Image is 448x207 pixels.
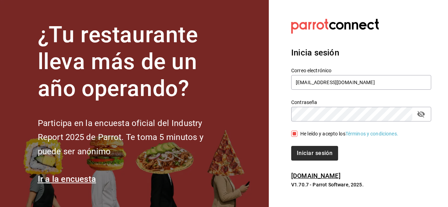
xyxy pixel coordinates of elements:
a: Términos y condiciones. [345,131,398,136]
input: Ingresa tu correo electrónico [291,75,431,90]
div: He leído y acepto los [300,130,398,138]
h1: ¿Tu restaurante lleva más de un año operando? [38,22,227,102]
p: V1.70.7 - Parrot Software, 2025. [291,181,431,188]
a: [DOMAIN_NAME] [291,172,341,179]
button: passwordField [415,108,427,120]
button: Iniciar sesión [291,146,338,161]
h2: Participa en la encuesta oficial del Industry Report 2025 de Parrot. Te toma 5 minutos y puede se... [38,116,227,159]
h3: Inicia sesión [291,46,431,59]
a: Ir a la encuesta [38,174,96,184]
label: Correo electrónico [291,68,431,73]
label: Contraseña [291,100,431,105]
